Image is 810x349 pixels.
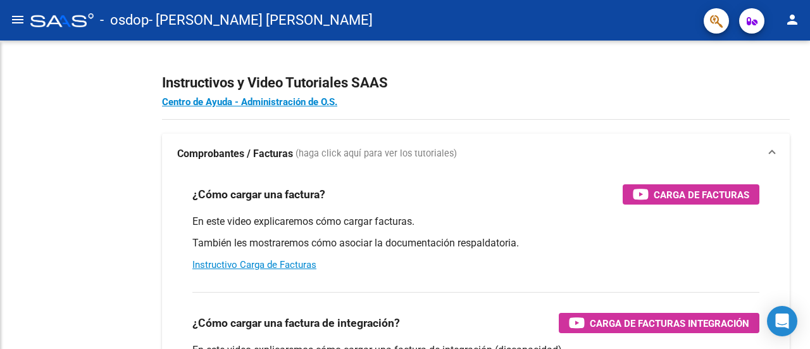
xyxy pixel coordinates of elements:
[162,96,337,108] a: Centro de Ayuda - Administración de O.S.
[767,306,797,336] div: Open Intercom Messenger
[654,187,749,203] span: Carga de Facturas
[162,71,790,95] h2: Instructivos y Video Tutoriales SAAS
[590,315,749,331] span: Carga de Facturas Integración
[559,313,759,333] button: Carga de Facturas Integración
[177,147,293,161] strong: Comprobantes / Facturas
[10,12,25,27] mat-icon: menu
[192,186,325,203] h3: ¿Cómo cargar una factura?
[162,134,790,174] mat-expansion-panel-header: Comprobantes / Facturas (haga click aquí para ver los tutoriales)
[192,259,316,270] a: Instructivo Carga de Facturas
[623,184,759,205] button: Carga de Facturas
[192,215,759,229] p: En este video explicaremos cómo cargar facturas.
[100,6,149,34] span: - osdop
[192,314,400,332] h3: ¿Cómo cargar una factura de integración?
[149,6,373,34] span: - [PERSON_NAME] [PERSON_NAME]
[296,147,457,161] span: (haga click aquí para ver los tutoriales)
[192,236,759,250] p: También les mostraremos cómo asociar la documentación respaldatoria.
[785,12,800,27] mat-icon: person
